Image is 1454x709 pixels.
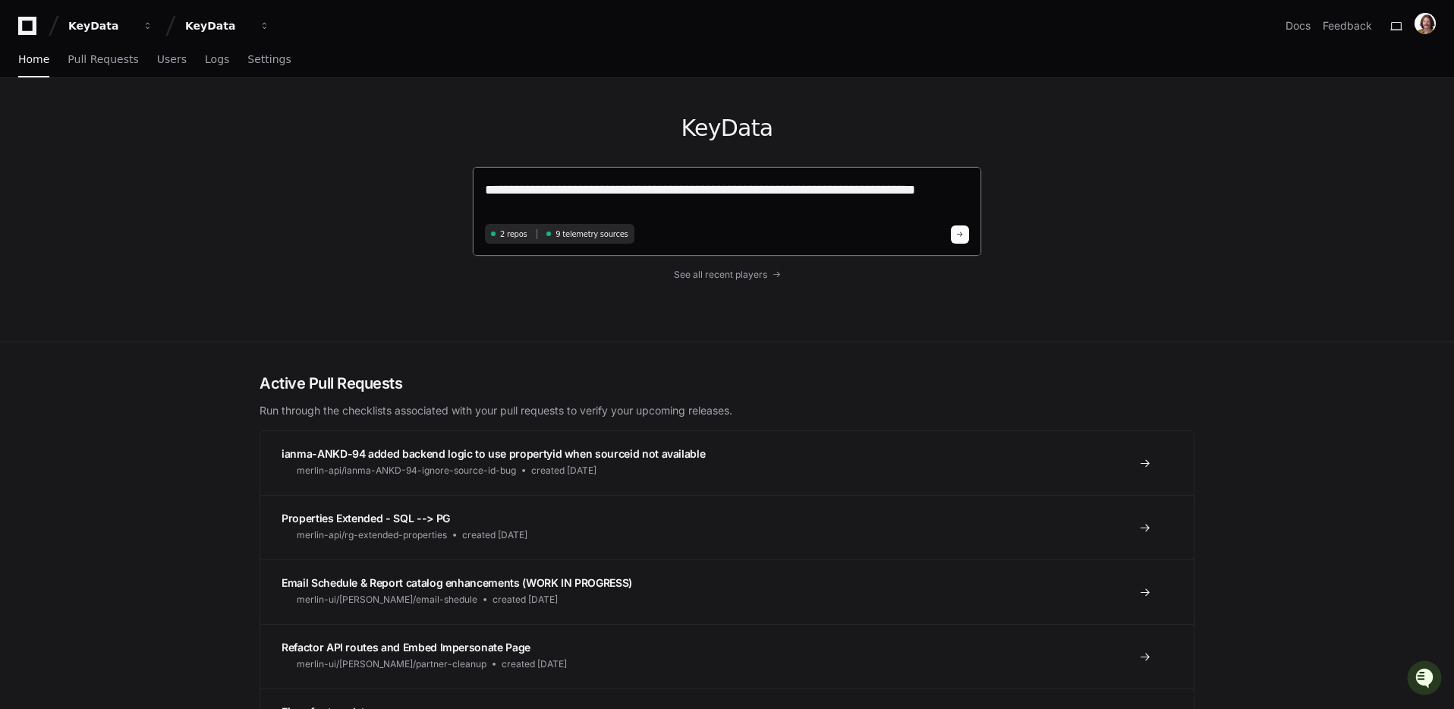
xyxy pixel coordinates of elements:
[1323,18,1372,33] button: Feedback
[260,373,1194,394] h2: Active Pull Requests
[1286,18,1311,33] a: Docs
[15,189,39,224] img: Robert Klasen
[151,238,184,249] span: Pylon
[260,403,1194,418] p: Run through the checklists associated with your pull requests to verify your upcoming releases.
[282,641,530,654] span: Refactor API routes and Embed Impersonate Page
[502,658,567,670] span: created [DATE]
[18,55,49,64] span: Home
[555,228,628,240] span: 9 telemetry sources
[32,113,59,140] img: 8294786374016_798e290d9caffa94fd1d_72.jpg
[282,447,705,460] span: ianma-ANKD-94 added backend logic to use propertyid when sourceid not available
[47,203,123,216] span: [PERSON_NAME]
[297,658,486,670] span: merlin-ui/[PERSON_NAME]/partner-cleanup
[30,204,42,216] img: 1756235613930-3d25f9e4-fa56-45dd-b3ad-e072dfbd1548
[247,43,291,77] a: Settings
[157,55,187,64] span: Users
[500,228,527,240] span: 2 repos
[157,43,187,77] a: Users
[247,55,291,64] span: Settings
[674,269,767,281] span: See all recent players
[462,529,527,541] span: created [DATE]
[68,113,249,128] div: Start new chat
[282,512,450,525] span: Properties Extended - SQL --> PG
[260,624,1194,689] a: Refactor API routes and Embed Impersonate Pagemerlin-ui/[PERSON_NAME]/partner-cleanupcreated [DATE]
[472,115,982,142] h1: KeyData
[107,237,184,249] a: Powered byPylon
[185,18,250,33] div: KeyData
[126,203,131,216] span: •
[235,162,276,181] button: See all
[205,55,229,64] span: Logs
[260,431,1194,495] a: ianma-ANKD-94 added backend logic to use propertyid when sourceid not availablemerlin-api/ianma-A...
[62,12,159,39] button: KeyData
[205,43,229,77] a: Logs
[1415,13,1436,34] img: ACg8ocLxjWwHaTxEAox3-XWut-danNeJNGcmSgkd_pWXDZ2crxYdQKg=s96-c
[258,118,276,136] button: Start new chat
[15,165,102,178] div: Past conversations
[531,465,596,477] span: created [DATE]
[260,495,1194,559] a: Properties Extended - SQL --> PGmerlin-api/rg-extended-propertiescreated [DATE]
[68,55,138,64] span: Pull Requests
[179,12,276,39] button: KeyData
[472,269,982,281] a: See all recent players
[260,559,1194,624] a: Email Schedule & Report catalog enhancements (WORK IN PROGRESS)merlin-ui/[PERSON_NAME]/email-shed...
[68,128,209,140] div: We're available if you need us!
[1405,659,1446,700] iframe: Open customer support
[297,594,477,606] span: merlin-ui/[PERSON_NAME]/email-shedule
[18,43,49,77] a: Home
[297,529,447,541] span: merlin-api/rg-extended-properties
[282,576,632,589] span: Email Schedule & Report catalog enhancements (WORK IN PROGRESS)
[15,15,46,46] img: PlayerZero
[15,61,276,85] div: Welcome
[68,18,134,33] div: KeyData
[134,203,165,216] span: [DATE]
[493,594,558,606] span: created [DATE]
[297,465,516,477] span: merlin-api/ianma-ANKD-94-ignore-source-id-bug
[15,113,42,140] img: 1756235613930-3d25f9e4-fa56-45dd-b3ad-e072dfbd1548
[68,43,138,77] a: Pull Requests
